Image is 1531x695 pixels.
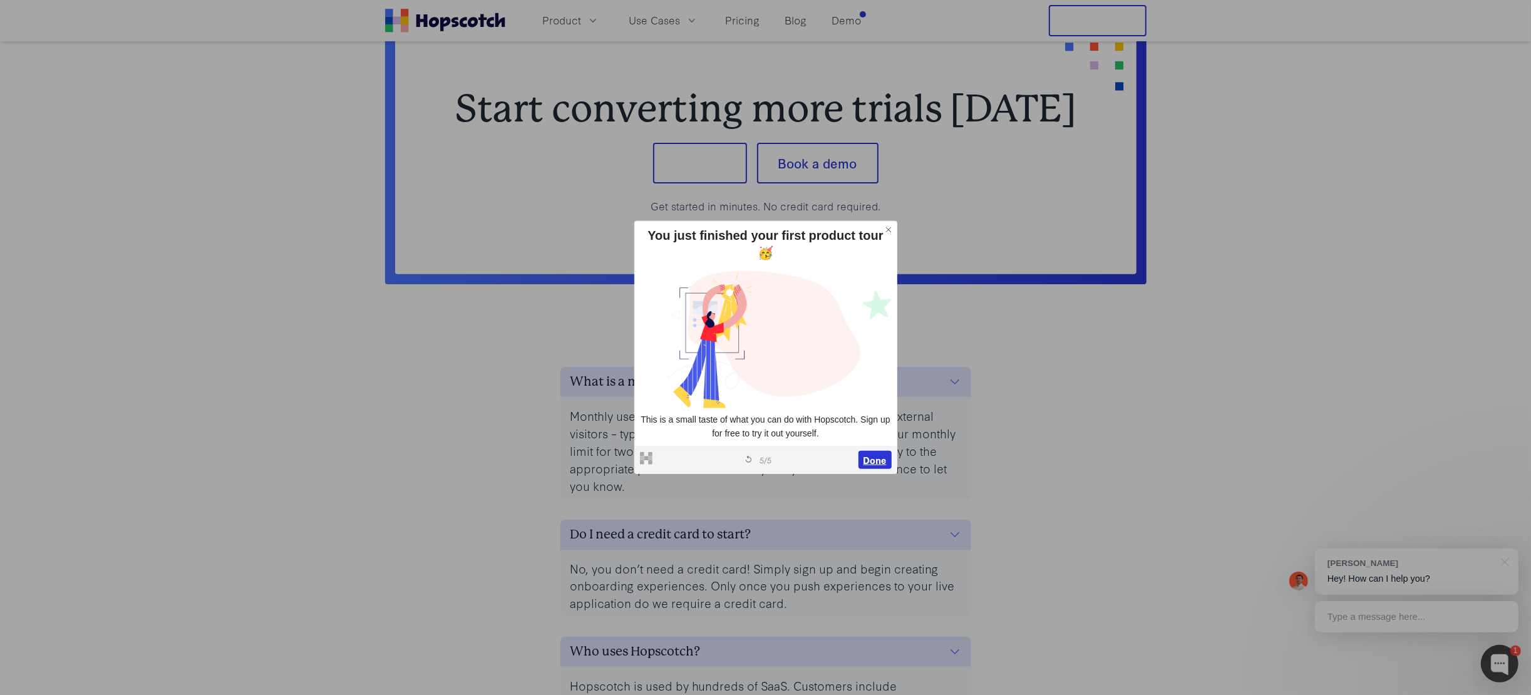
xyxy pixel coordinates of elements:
[543,13,582,28] span: Product
[721,10,765,31] a: Pricing
[780,10,812,31] a: Blog
[570,642,701,662] h3: Who uses Hopscotch?
[1327,557,1493,569] div: [PERSON_NAME]
[760,454,771,465] span: 5 / 5
[395,324,1137,354] h2: FAQs
[570,407,961,494] p: Monthly users are the number of guides that are viewed by external visitors – typically your cust...
[385,9,505,33] a: Home
[858,450,892,469] button: Done
[570,560,961,612] p: No, you don’t need a credit card! Simply sign up and begin creating onboarding experiences. Only ...
[1315,601,1518,632] div: Type a message here...
[1327,572,1506,585] p: Hey! How can I help you?
[435,90,1096,128] h2: Start converting more trials [DATE]
[640,267,892,408] img: glz40brdibq3amekgqry.png
[570,372,714,392] h3: What is a monthly user?
[640,413,892,440] p: This is a small taste of what you can do with Hopscotch. Sign up for free to try it out yourself.
[653,143,747,184] button: Sign up
[827,10,867,31] a: Demo
[757,143,879,184] button: Book a demo
[1049,5,1147,36] button: Free Trial
[1510,646,1521,656] div: 1
[560,367,971,397] button: What is a monthly user?
[622,10,706,31] button: Use Cases
[560,637,971,667] button: Who uses Hopscotch?
[560,520,971,550] button: Do I need a credit card to start?
[629,13,681,28] span: Use Cases
[535,10,607,31] button: Product
[1289,572,1308,590] img: Mark Spera
[570,525,751,545] h3: Do I need a credit card to start?
[435,198,1096,214] p: Get started in minutes. No credit card required.
[640,227,892,262] div: You just finished your first product tour 🥳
